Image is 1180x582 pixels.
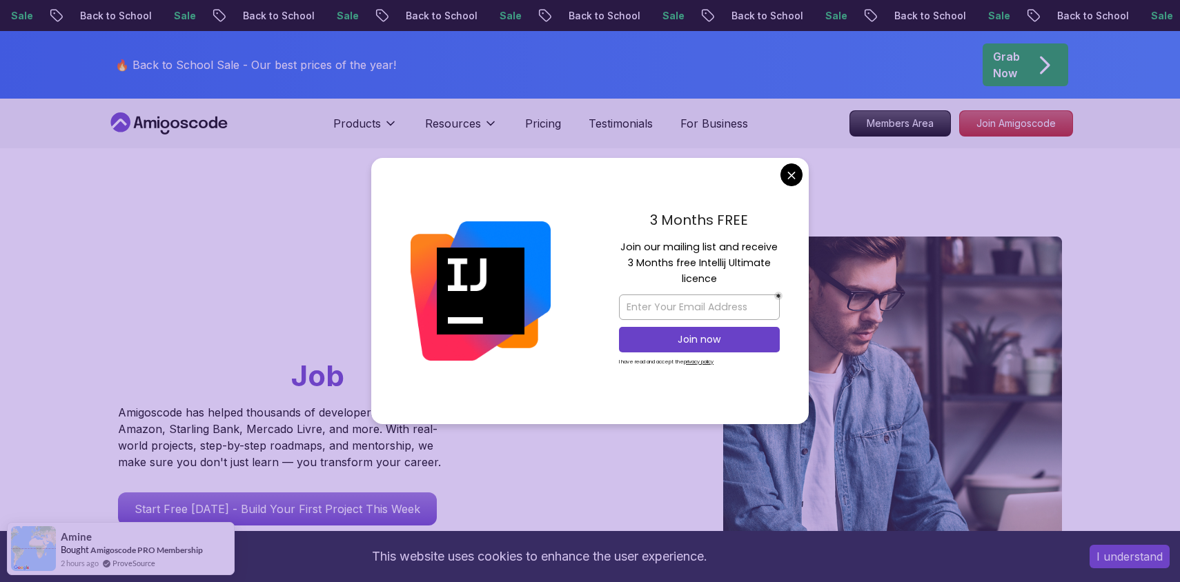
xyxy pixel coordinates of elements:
p: Resources [425,115,481,132]
a: Pricing [525,115,561,132]
p: Back to School [353,9,446,23]
p: Back to School [841,9,935,23]
a: Start Free [DATE] - Build Your First Project This Week [118,492,437,525]
p: Sale [446,9,491,23]
p: Back to School [1004,9,1098,23]
span: Job [291,358,344,393]
p: Products [333,115,381,132]
p: Back to School [27,9,121,23]
span: 2 hours ago [61,557,99,569]
p: Sale [121,9,165,23]
p: Sale [1098,9,1142,23]
a: Testimonials [589,115,653,132]
p: Sale [609,9,653,23]
p: Members Area [850,111,950,136]
a: Join Amigoscode [959,110,1073,137]
a: Amigoscode PRO Membership [90,544,203,556]
span: Amine [61,531,92,543]
p: 🔥 Back to School Sale - Our best prices of the year! [115,57,396,73]
p: Back to School [515,9,609,23]
p: Back to School [190,9,284,23]
p: Grab Now [993,48,1020,81]
p: Join Amigoscode [960,111,1072,136]
p: Back to School [678,9,772,23]
button: Accept cookies [1090,545,1170,568]
p: Sale [284,9,328,23]
p: Sale [935,9,979,23]
h1: Go From Learning to Hired: Master Java, Spring Boot & Cloud Skills That Get You the [118,237,498,396]
img: provesource social proof notification image [11,526,56,571]
a: Members Area [849,110,951,137]
p: Sale [772,9,816,23]
button: Products [333,115,397,143]
a: For Business [680,115,748,132]
p: Amigoscode has helped thousands of developers land roles at Amazon, Starling Bank, Mercado Livre,... [118,404,449,470]
div: This website uses cookies to enhance the user experience. [10,541,1069,572]
span: Bought [61,544,89,555]
a: ProveSource [112,557,155,569]
button: Resources [425,115,498,143]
